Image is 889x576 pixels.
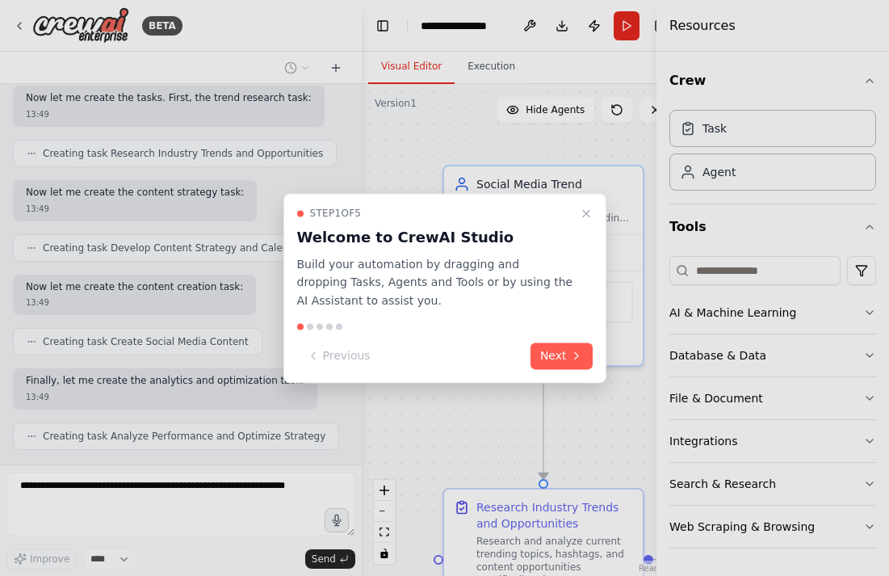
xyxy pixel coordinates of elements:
button: Previous [297,343,380,369]
button: Next [530,343,593,369]
button: Close walkthrough [577,204,596,223]
h3: Welcome to CrewAI Studio [297,226,573,249]
span: Step 1 of 5 [310,207,362,220]
button: Hide left sidebar [371,15,394,37]
p: Build your automation by dragging and dropping Tasks, Agents and Tools or by using the AI Assista... [297,255,573,310]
